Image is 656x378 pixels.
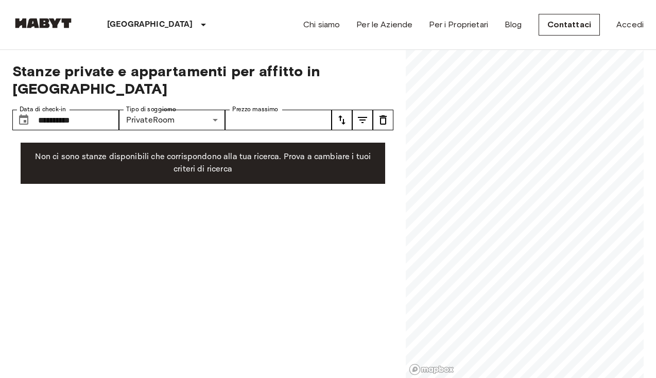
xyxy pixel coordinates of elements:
button: Choose date, selected date is 21 Sep 2025 [13,110,34,130]
button: tune [373,110,393,130]
a: Chi siamo [303,19,340,31]
p: [GEOGRAPHIC_DATA] [107,19,193,31]
a: Accedi [616,19,644,31]
button: tune [332,110,352,130]
p: Non ci sono stanze disponibili che corrispondono alla tua ricerca. Prova a cambiare i tuoi criter... [29,151,377,176]
div: PrivateRoom [119,110,226,130]
a: Per i Proprietari [429,19,488,31]
label: Tipo di soggiorno [126,105,176,114]
img: Habyt [12,18,74,28]
a: Contattaci [539,14,600,36]
button: tune [352,110,373,130]
label: Data di check-in [20,105,66,114]
a: Mapbox logo [409,364,454,375]
span: Stanze private e appartamenti per affitto in [GEOGRAPHIC_DATA] [12,62,393,97]
label: Prezzo massimo [232,105,278,114]
a: Blog [505,19,522,31]
a: Per le Aziende [356,19,412,31]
